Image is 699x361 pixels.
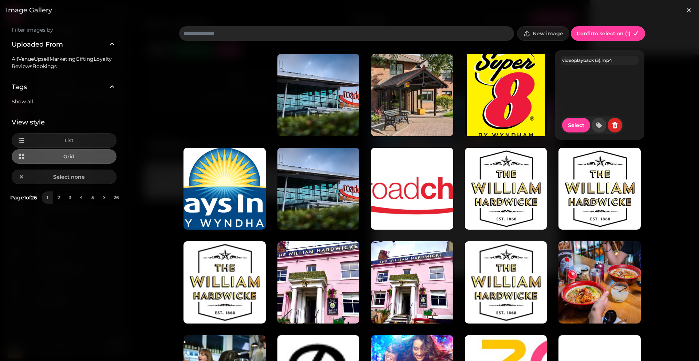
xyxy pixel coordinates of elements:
span: Reviews [12,63,32,70]
h3: Image gallery [6,6,693,15]
div: Tags [12,98,116,111]
img: P1132959-scaled.jpg [558,241,641,324]
nav: Pagination [42,191,122,204]
p: videoplayback (3).mp4 [562,57,612,63]
button: Select none [12,170,116,184]
label: Filter images by [6,26,122,33]
button: Select [562,118,590,132]
span: List [27,138,110,143]
span: All [12,56,18,62]
img: PNG-Transparent-01.png [183,241,266,324]
span: 2 [56,195,62,200]
img: daysinn.svg [183,148,266,230]
span: New image [533,31,563,36]
button: 1 [42,191,53,204]
img: d6801d_443afcce96ad4e5ba9d5b4ca54c2ede1~mv2.avif [277,241,360,324]
button: List [12,133,116,148]
button: 5 [87,191,98,204]
span: Marketing [50,56,76,62]
p: Page 1 of 26 [7,194,40,201]
span: Bookings [32,63,57,70]
img: 355651_roadchef_143495_crop.jpg [277,54,360,136]
span: Confirm selection ( 1 ) [577,31,631,36]
span: 26 [113,195,119,200]
span: 4 [78,195,84,200]
button: Uploaded From [12,33,116,55]
span: Venue [18,56,34,62]
img: PNG-Transparent-01.png [465,241,547,324]
img: PNG-Transparent-01.avif [558,148,641,230]
img: 355651_roadchef_143495_crop.jpg [277,148,360,230]
button: 3 [64,191,76,204]
span: Show all [12,98,33,105]
span: 3 [67,195,73,200]
img: super8.svg [465,54,547,136]
button: next [98,191,110,204]
h3: View style [12,117,116,127]
span: Select [568,123,584,128]
span: Grid [27,154,110,159]
button: Grid [12,149,116,164]
button: 4 [75,191,87,204]
span: Upsell [34,56,50,62]
span: 5 [90,195,95,200]
button: delete [608,118,622,132]
button: New image [517,26,569,41]
span: Loyalty [94,56,112,62]
button: 2 [53,191,64,204]
button: 26 [110,191,122,204]
div: Uploaded From [12,55,116,76]
img: ac6bcbcd-5451-4059-8619-70d260616bcd.jpg [371,54,453,136]
span: Gifting [76,56,94,62]
span: 1 [44,195,50,200]
span: Select none [27,174,110,179]
button: Confirm selection (1) [571,26,645,41]
img: d6801d_443afcce96ad4e5ba9d5b4ca54c2ede1~mv2.jpg [371,241,453,324]
button: Tags [12,76,116,98]
img: roadchef-logo-vector (1).png [371,148,453,230]
img: PNG-Transparent-01 (1).avif [465,148,547,230]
